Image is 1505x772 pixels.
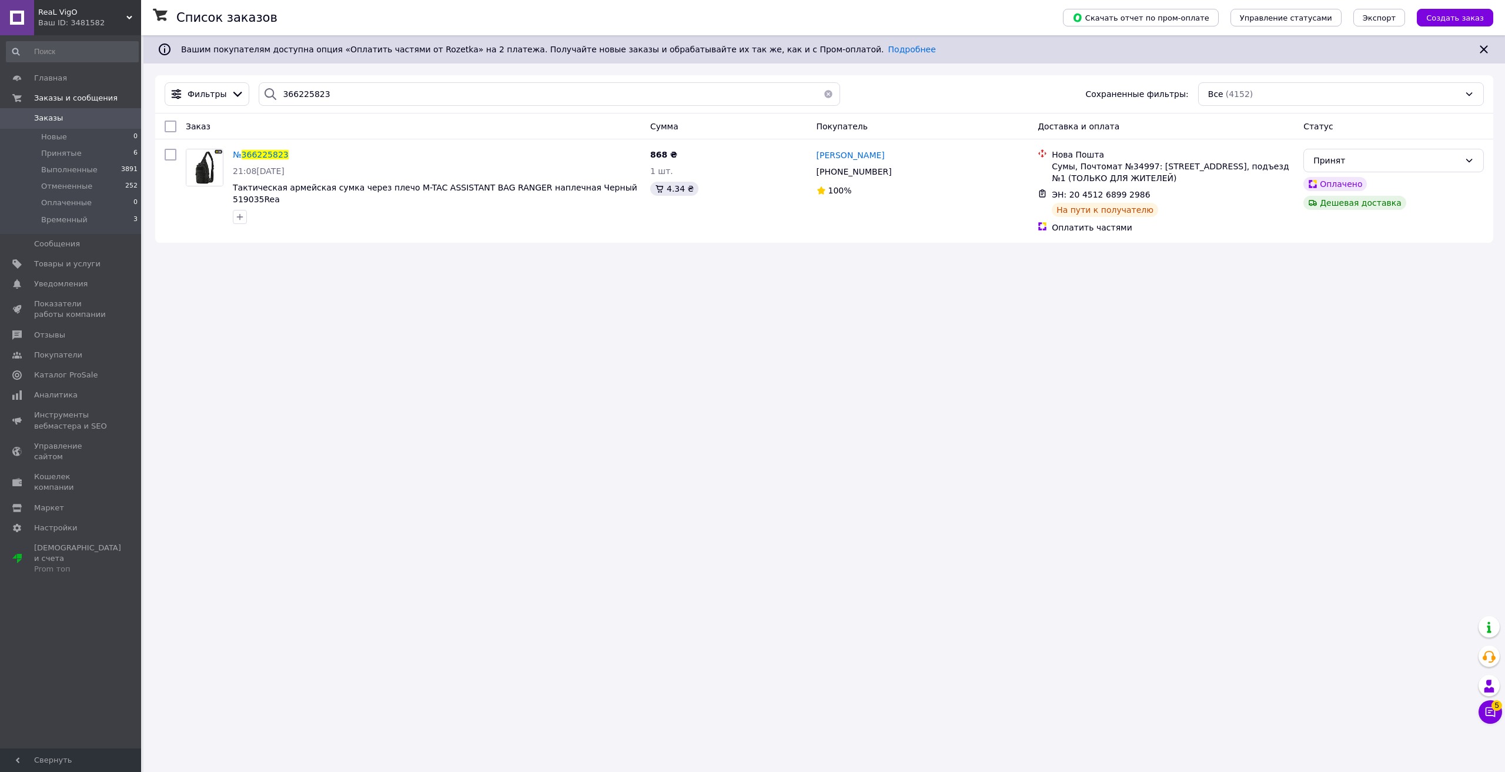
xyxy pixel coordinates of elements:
[34,113,63,123] span: Заказы
[1313,154,1460,167] div: Принят
[34,279,88,289] span: Уведомления
[121,165,138,175] span: 3891
[817,149,885,161] a: [PERSON_NAME]
[34,564,121,574] div: Prom топ
[1230,9,1342,26] button: Управление статусами
[34,239,80,249] span: Сообщения
[176,11,277,25] h1: Список заказов
[1479,700,1502,724] button: Чат с покупателем5
[233,150,242,159] span: №
[133,215,138,225] span: 3
[34,370,98,380] span: Каталог ProSale
[34,472,109,493] span: Кошелек компании
[650,166,673,176] span: 1 шт.
[186,149,223,186] img: Фото товару
[38,18,141,28] div: Ваш ID: 3481582
[650,182,698,196] div: 4.34 ₴
[34,523,77,533] span: Настройки
[1363,14,1396,22] span: Экспорт
[817,151,885,160] span: [PERSON_NAME]
[1417,9,1493,26] button: Создать заказ
[133,132,138,142] span: 0
[41,198,92,208] span: Оплаченные
[650,122,678,131] span: Сумма
[34,350,82,360] span: Покупатели
[188,88,226,100] span: Фильтры
[1208,88,1223,100] span: Все
[1052,190,1151,199] span: ЭН: 20 4512 6899 2986
[888,45,936,54] a: Подробнее
[34,410,109,431] span: Инструменты вебмастера и SEO
[828,186,852,195] span: 100%
[233,150,289,159] a: №366225823
[181,45,936,54] span: Вашим покупателям доступна опция «Оплатить частями от Rozetka» на 2 платежа. Получайте новые зака...
[1491,700,1502,711] span: 5
[233,183,637,204] a: Тактическая армейская сумка через плечо M-TAC ASSISTANT BAG RANGER наплечная Черный 519035Rea
[1052,222,1294,233] div: Оплатить частями
[817,82,840,106] button: Очистить
[259,82,840,106] input: Поиск по номеру заказа, ФИО покупателя, номеру телефона, Email, номеру накладной
[34,73,67,83] span: Главная
[133,148,138,159] span: 6
[38,7,126,18] span: ReaL VigO
[133,198,138,208] span: 0
[1405,12,1493,22] a: Создать заказ
[1303,196,1406,210] div: Дешевая доставка
[41,165,98,175] span: Выполненные
[34,390,78,400] span: Аналитика
[1052,161,1294,184] div: Сумы, Почтомат №34997: [STREET_ADDRESS], подъезд №1 (ТОЛЬКО ДЛЯ ЖИТЕЛЕЙ)
[41,148,82,159] span: Принятые
[817,122,868,131] span: Покупатель
[186,122,210,131] span: Заказ
[125,181,138,192] span: 252
[814,163,894,180] div: [PHONE_NUMBER]
[1063,9,1219,26] button: Скачать отчет по пром-оплате
[41,215,88,225] span: Временный
[1052,149,1294,161] div: Нова Пошта
[1072,12,1209,23] span: Скачать отчет по пром-оплате
[41,181,92,192] span: Отмененные
[41,132,67,142] span: Новые
[1226,89,1253,99] span: (4152)
[1038,122,1119,131] span: Доставка и оплата
[1085,88,1188,100] span: Сохраненные фильтры:
[6,41,139,62] input: Поиск
[34,299,109,320] span: Показатели работы компании
[233,166,285,176] span: 21:08[DATE]
[34,503,64,513] span: Маркет
[1353,9,1405,26] button: Экспорт
[242,150,289,159] span: 366225823
[650,150,677,159] span: 868 ₴
[34,330,65,340] span: Отзывы
[34,259,101,269] span: Товары и услуги
[1303,122,1333,131] span: Статус
[34,93,118,103] span: Заказы и сообщения
[1426,14,1484,22] span: Создать заказ
[1052,203,1158,217] div: На пути к получателю
[1240,14,1332,22] span: Управление статусами
[34,441,109,462] span: Управление сайтом
[1303,177,1367,191] div: Оплачено
[34,543,121,575] span: [DEMOGRAPHIC_DATA] и счета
